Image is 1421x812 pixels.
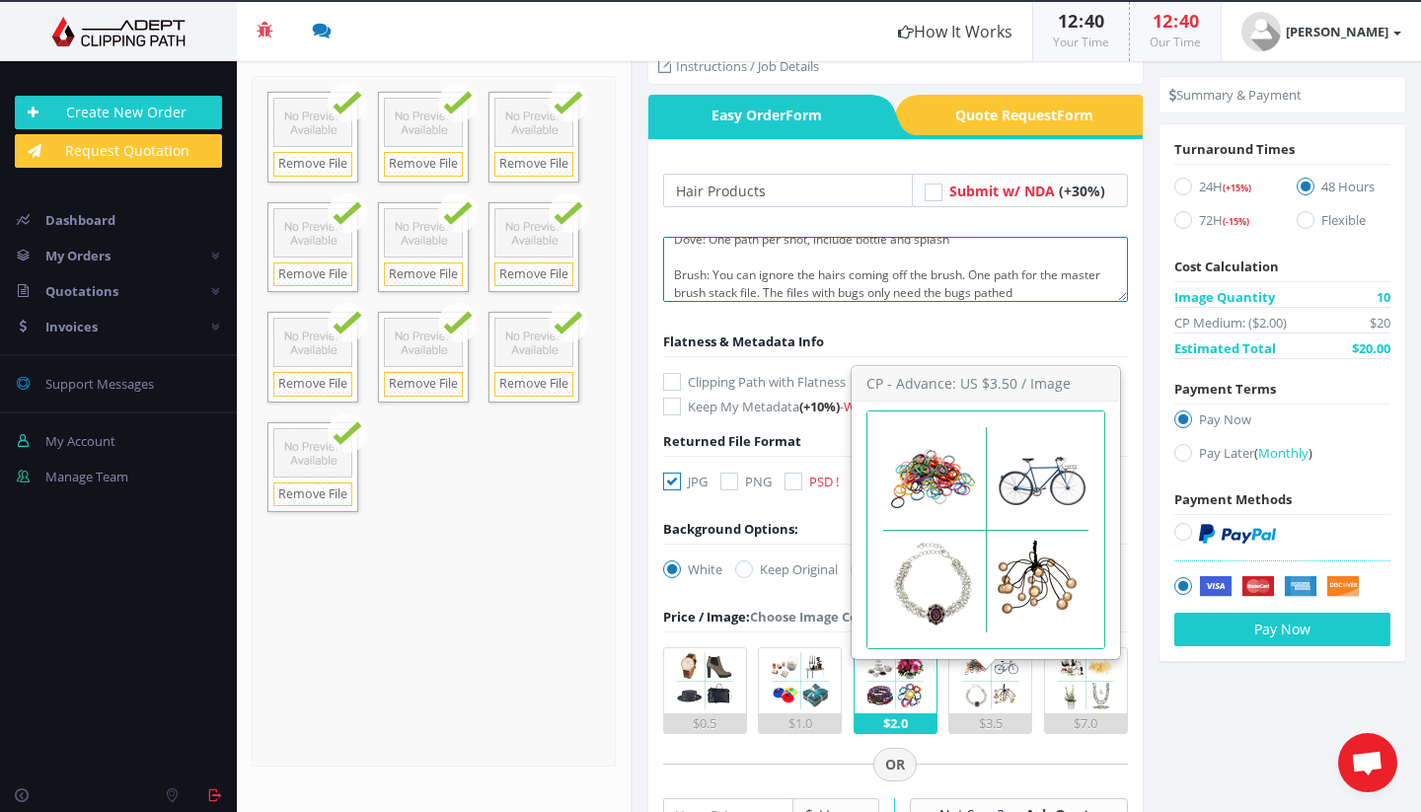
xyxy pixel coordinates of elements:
div: Background Options: [663,519,798,539]
label: Keep Original [735,559,838,579]
label: Flexible [1297,210,1390,237]
span: Cost Calculation [1174,258,1279,275]
a: Remove File [494,372,573,397]
div: $0.5 [664,713,746,733]
span: 12 [1153,9,1172,33]
a: (+15%) [1223,178,1251,195]
i: Form [785,106,822,124]
span: Support Messages [45,375,154,393]
span: Price / Image: [663,608,750,626]
li: Instructions / Job Details [658,56,819,76]
a: Remove File [273,372,352,397]
label: Pay Now [1174,409,1390,436]
label: Keep My Metadata - [663,397,973,416]
span: Payment Methods [1174,490,1292,508]
div: $1.0 [759,713,841,733]
a: [PERSON_NAME] [1222,2,1421,61]
img: PayPal [1199,524,1276,544]
a: Remove File [273,262,352,287]
img: Adept Graphics [15,17,222,46]
a: Remove File [384,262,463,287]
span: Image Quantity [1174,287,1275,307]
label: JPG [663,472,708,491]
div: Open chat [1338,733,1397,792]
img: user_default.jpg [1241,12,1281,51]
span: CP Medium: ($2.00) [1174,313,1287,332]
label: PNG [720,472,772,491]
button: Pay Now [1174,613,1390,646]
span: Quote Request [921,95,1144,135]
a: Quote RequestForm [921,95,1144,135]
a: How It Works [878,2,1032,61]
span: $20.00 [1352,338,1390,358]
span: Invoices [45,318,98,335]
a: Remove File [494,262,573,287]
label: 48 Hours [1297,177,1390,203]
div: $3.5 [949,713,1031,733]
span: Returned File Format [663,432,801,450]
span: Manage Team [45,468,128,485]
a: Remove File [273,152,352,177]
span: Submit w/ NDA [949,182,1055,200]
span: 10 [1377,287,1390,307]
span: My Account [45,432,115,450]
img: 1.png [672,648,737,713]
span: (-15%) [1223,215,1249,228]
span: (+15%) [1223,182,1251,194]
span: (+10%) [799,398,840,415]
span: 40 [1084,9,1104,33]
a: Remove File [384,152,463,177]
span: OR [873,748,917,781]
label: Pay Later [1174,443,1390,470]
span: Payment Terms [1174,380,1276,398]
h3: CP - Advance: US $3.50 / Image [853,367,1119,402]
a: Request Quotation [15,134,222,168]
i: Form [1057,106,1093,124]
div: $7.0 [1045,713,1127,733]
a: Remove File [273,482,352,507]
label: 24H [1174,177,1268,203]
span: Quotations [45,282,118,300]
small: Your Time [1053,34,1109,50]
img: 4.png [867,411,1104,648]
a: What's This? [844,398,917,415]
span: Turnaround Times [1174,140,1295,158]
input: Your Order Title [663,174,913,207]
img: Securely by Stripe [1199,576,1360,598]
small: Our Time [1150,34,1201,50]
a: (-15%) [1223,211,1249,229]
span: : [1172,9,1179,33]
img: 4.png [958,648,1023,713]
span: Dashboard [45,211,115,229]
a: (Monthly) [1254,444,1312,462]
span: 12 [1058,9,1078,33]
a: Remove File [494,152,573,177]
span: Flatness & Metadata Info [663,332,824,350]
a: Remove File [384,372,463,397]
span: 40 [1179,9,1199,33]
li: Summary & Payment [1169,85,1302,105]
img: 3.png [862,648,928,713]
img: 2.png [768,648,833,713]
span: : [1078,9,1084,33]
span: Estimated Total [1174,338,1276,358]
img: 5.png [1053,648,1118,713]
a: Easy OrderForm [648,95,871,135]
strong: [PERSON_NAME] [1286,23,1388,40]
a: Submit w/ NDA (+30%) [949,182,1105,200]
a: Create New Order [15,96,222,129]
span: $20 [1370,313,1390,332]
div: $2.0 [855,713,936,733]
label: White [663,559,722,579]
span: (+30%) [1059,182,1105,200]
span: Easy Order [648,95,871,135]
label: 72H [1174,210,1268,237]
span: My Orders [45,247,111,264]
label: Clipping Path with Flatness [663,372,973,392]
div: Choose Image Complexity [663,607,915,627]
span: Monthly [1258,444,1309,462]
span: PSD ! [809,473,839,490]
